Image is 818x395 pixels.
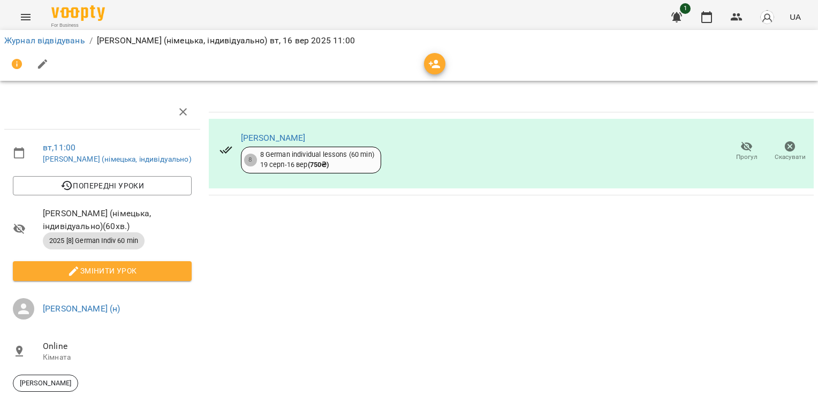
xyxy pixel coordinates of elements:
nav: breadcrumb [4,34,814,47]
a: [PERSON_NAME] (н) [43,303,120,314]
button: Menu [13,4,39,30]
div: [PERSON_NAME] [13,375,78,392]
button: Змінити урок [13,261,192,280]
p: Кімната [43,352,192,363]
img: Voopty Logo [51,5,105,21]
div: 8 German individual lessons (60 min) 19 серп - 16 вер [260,150,374,170]
span: Прогул [736,153,758,162]
span: Скасувати [775,153,806,162]
button: UA [785,7,805,27]
span: Online [43,340,192,353]
button: Попередні уроки [13,176,192,195]
span: [PERSON_NAME] (німецька, індивідуально) ( 60 хв. ) [43,207,192,232]
span: Попередні уроки [21,179,183,192]
a: Журнал відвідувань [4,35,85,45]
button: Скасувати [768,136,812,166]
img: avatar_s.png [760,10,775,25]
span: [PERSON_NAME] [13,378,78,388]
span: UA [790,11,801,22]
b: ( 750 ₴ ) [308,161,329,169]
span: 1 [680,3,691,14]
div: 8 [244,154,257,166]
li: / [89,34,93,47]
a: [PERSON_NAME] (німецька, індивідуально) [43,155,192,163]
a: [PERSON_NAME] [241,133,306,143]
button: Прогул [725,136,768,166]
span: For Business [51,22,105,29]
span: 2025 [8] German Indiv 60 min [43,236,145,246]
span: Змінити урок [21,264,183,277]
a: вт , 11:00 [43,142,75,153]
p: [PERSON_NAME] (німецька, індивідуально) вт, 16 вер 2025 11:00 [97,34,355,47]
